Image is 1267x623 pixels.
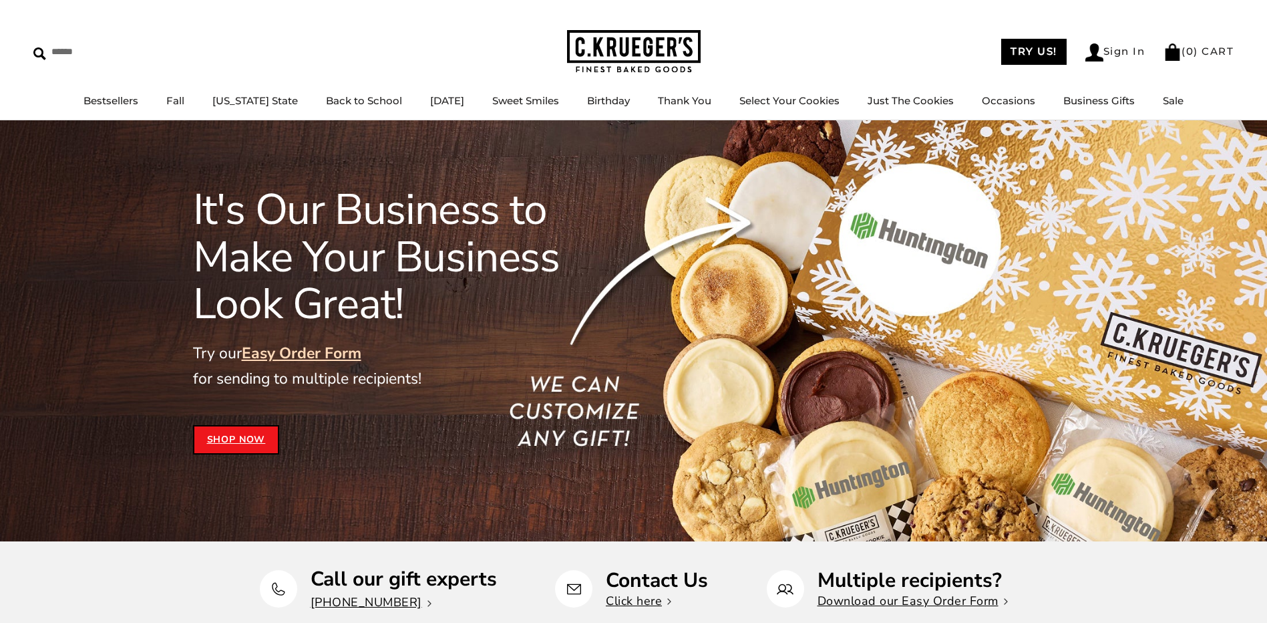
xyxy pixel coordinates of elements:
a: TRY US! [1001,39,1067,65]
a: Download our Easy Order Form [818,593,1008,609]
a: [PHONE_NUMBER] [311,594,431,610]
img: Multiple recipients? [777,581,793,598]
a: Bestsellers [83,94,138,107]
a: Just The Cookies [868,94,954,107]
span: 0 [1186,45,1194,57]
p: Contact Us [606,570,708,591]
a: Fall [166,94,184,107]
p: Try our for sending to multiple recipients! [193,341,618,392]
a: [DATE] [430,94,464,107]
a: Sale [1163,94,1184,107]
img: Contact Us [566,581,582,598]
input: Search [33,41,192,62]
a: Birthday [587,94,630,107]
p: Call our gift experts [311,569,497,590]
a: (0) CART [1163,45,1234,57]
a: [US_STATE] State [212,94,298,107]
a: Click here [606,593,671,609]
img: Call our gift experts [270,581,287,598]
p: Multiple recipients? [818,570,1008,591]
img: Account [1085,43,1103,61]
a: Back to School [326,94,402,107]
a: Sign In [1085,43,1145,61]
a: Select Your Cookies [739,94,840,107]
a: Thank You [658,94,711,107]
a: Business Gifts [1063,94,1135,107]
h1: It's Our Business to Make Your Business Look Great! [193,186,618,328]
img: Bag [1163,43,1182,61]
img: C.KRUEGER'S [567,30,701,74]
a: Shop Now [193,425,280,455]
img: Search [33,47,46,60]
a: Easy Order Form [242,343,361,364]
a: Occasions [982,94,1035,107]
a: Sweet Smiles [492,94,559,107]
